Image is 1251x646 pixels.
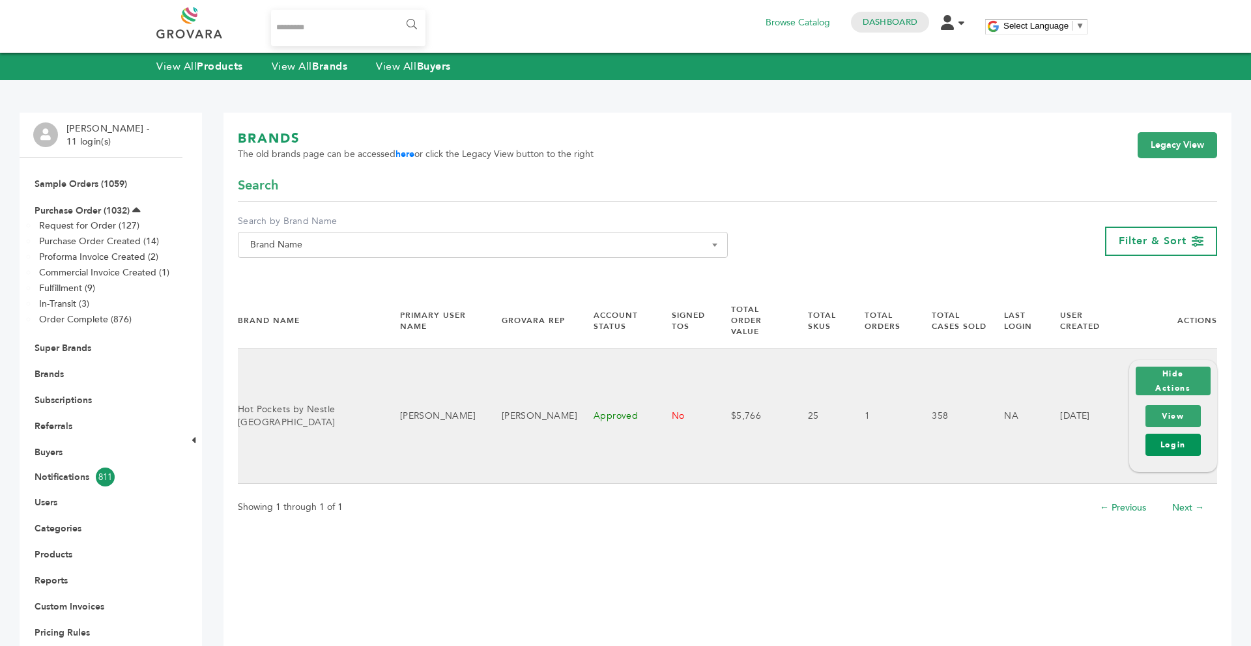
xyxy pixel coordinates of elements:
[35,626,90,639] a: Pricing Rules
[577,293,655,348] th: Account Status
[35,574,68,587] a: Reports
[1003,21,1084,31] a: Select Language​
[39,235,159,247] a: Purchase Order Created (14)
[848,348,915,483] td: 1
[1003,21,1069,31] span: Select Language
[39,298,89,310] a: In-Transit (3)
[715,348,792,483] td: $5,766
[156,59,243,74] a: View AllProducts
[197,59,242,74] strong: Products
[35,178,127,190] a: Sample Orders (1059)
[39,313,132,326] a: Order Complete (876)
[715,293,792,348] th: Total Order Value
[1100,501,1146,514] a: ← Previous
[35,468,167,486] a: Notifications811
[1044,293,1112,348] th: User Created
[238,232,728,258] span: Brand Name
[35,368,64,380] a: Brands
[272,59,348,74] a: View AllBrands
[384,293,485,348] th: Primary User Name
[35,446,63,458] a: Buyers
[238,148,594,161] span: The old brands page can be accessed or click the Legacy View button to the right
[66,122,152,148] li: [PERSON_NAME] - 11 login(s)
[35,522,81,535] a: Categories
[39,251,158,263] a: Proforma Invoice Created (2)
[238,176,278,195] span: Search
[577,348,655,483] td: Approved
[33,122,58,147] img: profile.png
[39,266,169,279] a: Commercial Invoice Created (1)
[376,59,451,74] a: View AllBuyers
[792,348,848,483] td: 25
[312,59,347,74] strong: Brands
[35,204,130,217] a: Purchase Order (1032)
[238,215,728,228] label: Search by Brand Name
[1113,293,1217,348] th: Actions
[245,236,721,254] span: Brand Name
[1136,367,1211,395] button: Hide Actions
[1145,434,1201,456] a: Login
[655,348,715,483] td: No
[238,130,594,148] h1: BRANDS
[1145,405,1201,427] a: View
[96,468,115,486] span: 811
[988,348,1044,483] td: NA
[1172,501,1204,514] a: Next →
[35,548,72,561] a: Products
[848,293,915,348] th: Total Orders
[1076,21,1084,31] span: ▼
[271,10,425,46] input: Search...
[238,293,384,348] th: Brand Name
[238,348,384,483] td: Hot Pockets by Nestle [GEOGRAPHIC_DATA]
[766,16,830,30] a: Browse Catalog
[915,348,988,483] td: 358
[485,348,577,483] td: [PERSON_NAME]
[485,293,577,348] th: Grovara Rep
[395,148,414,160] a: here
[35,420,72,432] a: Referrals
[988,293,1044,348] th: Last Login
[35,496,57,509] a: Users
[39,282,95,294] a: Fulfillment (9)
[35,342,91,354] a: Super Brands
[1044,348,1112,483] td: [DATE]
[863,16,917,28] a: Dashboard
[792,293,848,348] th: Total SKUs
[35,600,104,613] a: Custom Invoices
[1138,132,1217,158] a: Legacy View
[35,394,92,406] a: Subscriptions
[1119,234,1186,248] span: Filter & Sort
[417,59,451,74] strong: Buyers
[39,219,139,232] a: Request for Order (127)
[384,348,485,483] td: [PERSON_NAME]
[1072,21,1072,31] span: ​
[915,293,988,348] th: Total Cases Sold
[655,293,715,348] th: Signed TOS
[238,499,343,515] p: Showing 1 through 1 of 1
